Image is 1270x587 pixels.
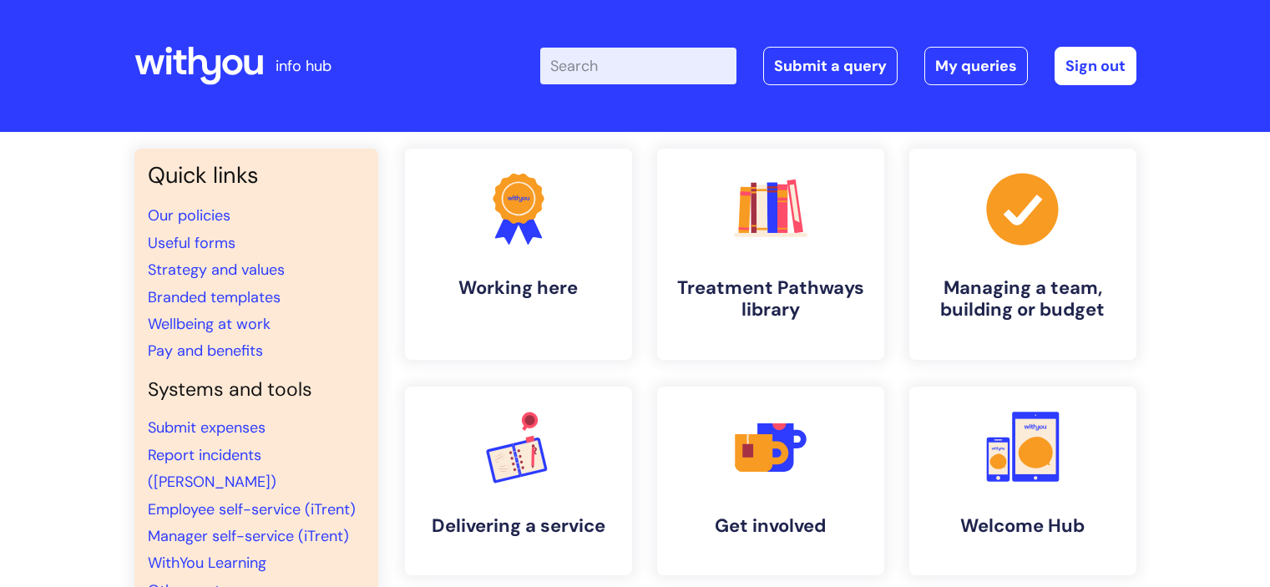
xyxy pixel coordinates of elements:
[924,47,1028,85] a: My queries
[148,205,230,225] a: Our policies
[148,378,365,402] h4: Systems and tools
[418,277,619,299] h4: Working here
[148,445,276,492] a: Report incidents ([PERSON_NAME])
[148,162,365,189] h3: Quick links
[540,47,1136,85] div: | -
[276,53,331,79] p: info hub
[909,387,1136,575] a: Welcome Hub
[148,553,266,573] a: WithYou Learning
[657,149,884,360] a: Treatment Pathways library
[148,287,281,307] a: Branded templates
[148,499,356,519] a: Employee self-service (iTrent)
[763,47,898,85] a: Submit a query
[909,149,1136,360] a: Managing a team, building or budget
[148,417,266,438] a: Submit expenses
[418,515,619,537] h4: Delivering a service
[923,277,1123,321] h4: Managing a team, building or budget
[1055,47,1136,85] a: Sign out
[148,341,263,361] a: Pay and benefits
[148,314,271,334] a: Wellbeing at work
[148,260,285,280] a: Strategy and values
[148,233,235,253] a: Useful forms
[148,526,349,546] a: Manager self-service (iTrent)
[657,387,884,575] a: Get involved
[405,387,632,575] a: Delivering a service
[540,48,736,84] input: Search
[670,515,871,537] h4: Get involved
[923,515,1123,537] h4: Welcome Hub
[405,149,632,360] a: Working here
[670,277,871,321] h4: Treatment Pathways library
